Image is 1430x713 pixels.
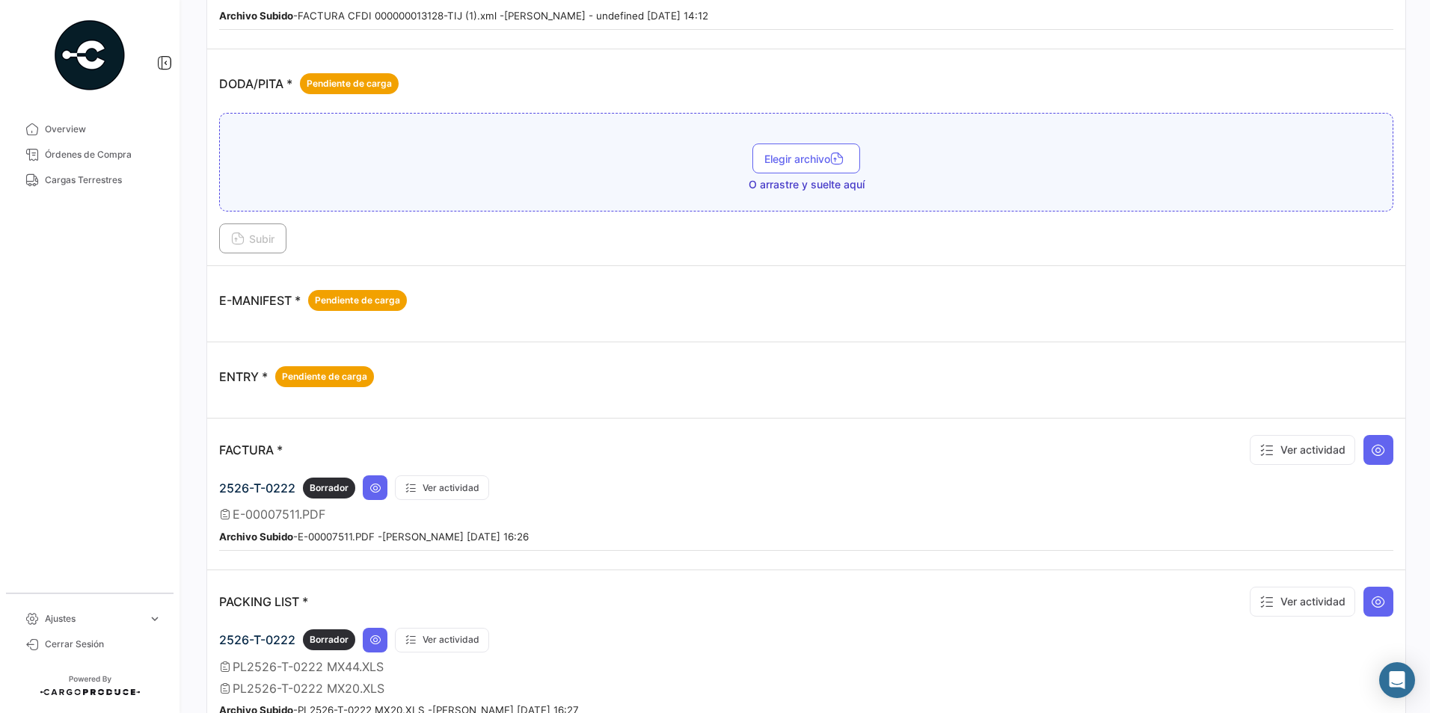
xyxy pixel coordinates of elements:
[752,143,860,173] button: Elegir archivo
[219,73,399,94] p: DODA/PITA *
[45,123,162,136] span: Overview
[219,10,708,22] small: - FACTURA CFDI 000000013128-TIJ (1).xml - [PERSON_NAME] - undefined [DATE] 14:12
[52,18,127,93] img: powered-by.png
[310,633,349,646] span: Borrador
[310,481,349,495] span: Borrador
[1250,587,1355,617] button: Ver actividad
[307,77,392,90] span: Pendiente de carga
[219,632,295,647] span: 2526-T-0222
[12,117,168,142] a: Overview
[395,628,489,652] button: Ver actividad
[1250,435,1355,465] button: Ver actividad
[219,10,293,22] b: Archivo Subido
[148,612,162,626] span: expand_more
[45,612,142,626] span: Ajustes
[231,232,274,245] span: Subir
[233,681,384,696] span: PL2526-T-0222 MX20.XLS
[45,173,162,187] span: Cargas Terrestres
[233,507,325,522] span: E-00007511.PDF
[219,290,407,311] p: E-MANIFEST *
[219,531,293,543] b: Archivo Subido
[219,223,286,253] button: Subir
[219,366,374,387] p: ENTRY *
[12,142,168,167] a: Órdenes de Compra
[233,659,384,674] span: PL2526-T-0222 MX44.XLS
[282,370,367,383] span: Pendiente de carga
[219,442,283,457] p: FACTURA *
[395,475,489,500] button: Ver actividad
[45,148,162,161] span: Órdenes de Compra
[219,481,295,496] span: 2526-T-0222
[315,294,400,307] span: Pendiente de carga
[45,638,162,651] span: Cerrar Sesión
[12,167,168,193] a: Cargas Terrestres
[219,531,529,543] small: - E-00007511.PDF - [PERSON_NAME] [DATE] 16:26
[1379,662,1415,698] div: Abrir Intercom Messenger
[749,177,865,192] span: O arrastre y suelte aquí
[764,152,848,165] span: Elegir archivo
[219,594,308,609] p: PACKING LIST *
